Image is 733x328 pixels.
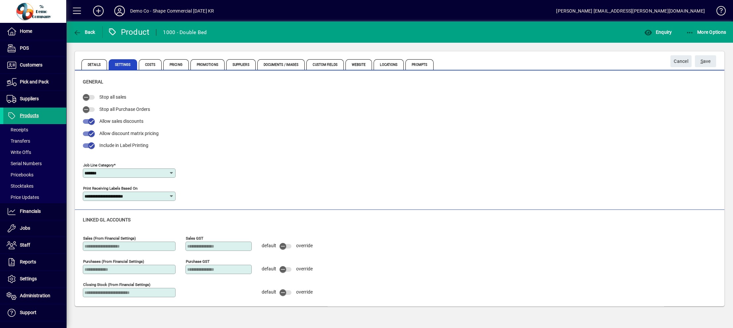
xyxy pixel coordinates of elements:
a: Financials [3,203,66,220]
span: Customers [20,62,42,68]
mat-label: Closing stock (from financial settings) [83,282,150,287]
span: Products [20,113,39,118]
mat-label: Sales GST [186,236,203,240]
span: ave [701,56,711,67]
mat-label: Purchases (from financial settings) [83,259,144,263]
span: Stocktakes [7,183,33,189]
span: S [701,59,703,64]
mat-label: Print Receiving Labels Based On [83,186,137,190]
a: Pricebooks [3,169,66,180]
div: [PERSON_NAME] [EMAIL_ADDRESS][PERSON_NAME][DOMAIN_NAME] [556,6,705,16]
span: Suppliers [226,59,256,70]
span: override [296,243,313,248]
mat-label: Job line category [83,163,114,167]
span: Allow discount matrix pricing [99,131,159,136]
span: POS [20,45,29,51]
span: General [83,79,103,84]
span: Financials [20,209,41,214]
span: Staff [20,242,30,248]
a: POS [3,40,66,57]
a: Receipts [3,124,66,135]
button: Profile [109,5,130,17]
span: Prompts [405,59,434,70]
span: Write Offs [7,150,31,155]
a: Staff [3,237,66,254]
button: More Options [684,26,728,38]
button: Enquiry [643,26,673,38]
span: default [262,243,276,248]
span: default [262,266,276,271]
span: Jobs [20,225,30,231]
a: Home [3,23,66,40]
button: Add [88,5,109,17]
span: Locations [374,59,404,70]
span: Allow sales discounts [99,118,143,124]
span: Back [73,29,95,35]
span: Documents / Images [257,59,305,70]
a: Transfers [3,135,66,147]
span: Reports [20,259,36,264]
a: Jobs [3,220,66,237]
span: override [296,289,313,295]
span: Costs [139,59,162,70]
span: Settings [20,276,37,281]
span: override [296,266,313,271]
a: Support [3,305,66,321]
a: Pick and Pack [3,74,66,90]
a: Administration [3,288,66,304]
a: Customers [3,57,66,73]
a: Settings [3,271,66,287]
span: Serial Numbers [7,161,42,166]
button: Save [695,55,716,67]
div: 1000 - Double Bed [163,27,207,38]
span: Stop all Purchase Orders [99,107,150,112]
div: Demo Co - Shape Commercial [DATE] KR [130,6,214,16]
a: Write Offs [3,147,66,158]
button: Cancel [670,55,692,67]
app-page-header-button: Back [66,26,103,38]
span: Include in Label Printing [99,143,148,148]
span: Transfers [7,138,30,144]
span: Price Updates [7,195,39,200]
span: Home [20,28,32,34]
mat-label: Sales (from financial settings) [83,236,136,240]
a: Price Updates [3,192,66,203]
span: default [262,289,276,295]
a: Suppliers [3,91,66,107]
span: Linked GL accounts [83,217,131,222]
span: Administration [20,293,50,298]
a: Reports [3,254,66,270]
span: Receipts [7,127,28,132]
a: Serial Numbers [3,158,66,169]
span: Website [345,59,372,70]
span: Suppliers [20,96,39,101]
span: Promotions [190,59,225,70]
span: Pricebooks [7,172,33,177]
span: Stop all sales [99,94,126,100]
span: Pick and Pack [20,79,49,84]
span: Settings [109,59,137,70]
span: Enquiry [644,29,672,35]
button: Back [72,26,97,38]
span: Pricing [163,59,189,70]
span: Support [20,310,36,315]
span: Details [81,59,107,70]
a: Knowledge Base [711,1,725,23]
mat-label: Purchase GST [186,259,210,263]
span: More Options [686,29,726,35]
div: Product [108,27,150,37]
span: Cancel [674,56,688,67]
a: Stocktakes [3,180,66,192]
span: Custom Fields [306,59,343,70]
